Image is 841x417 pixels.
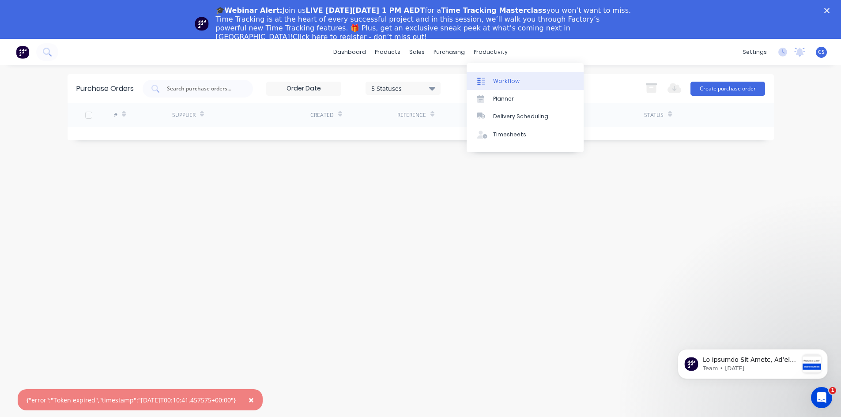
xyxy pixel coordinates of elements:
[818,48,825,56] span: CS
[16,45,29,59] img: Factory
[690,82,765,96] button: Create purchase order
[493,113,548,120] div: Delivery Scheduling
[329,45,370,59] a: dashboard
[216,6,283,15] b: 🎓Webinar Alert:
[469,45,512,59] div: productivity
[216,6,633,41] div: Join us for a you won’t want to miss. Time Tracking is at the heart of every successful project a...
[172,111,196,119] div: Supplier
[397,111,426,119] div: Reference
[371,83,434,93] div: 5 Statuses
[467,72,584,90] a: Workflow
[467,90,584,108] a: Planner
[114,111,117,119] div: #
[467,126,584,143] a: Timesheets
[811,387,832,408] iframe: Intercom live chat
[493,95,514,103] div: Planner
[493,77,520,85] div: Workflow
[644,111,664,119] div: Status
[38,33,134,41] p: Message from Team, sent 2w ago
[467,108,584,125] a: Delivery Scheduling
[166,84,239,93] input: Search purchase orders...
[76,83,134,94] div: Purchase Orders
[370,45,405,59] div: products
[310,111,334,119] div: Created
[26,395,236,405] div: {"error":"Token expired","timestamp":"[DATE]T00:10:41.457575+00:00"}
[293,33,427,41] a: Click here to register - don’t miss out!
[405,45,429,59] div: sales
[493,131,526,139] div: Timesheets
[305,6,425,15] b: LIVE [DATE][DATE] 1 PM AEDT
[249,394,254,406] span: ×
[441,6,547,15] b: Time Tracking Masterclass
[824,8,833,13] div: Close
[267,82,341,95] input: Order Date
[738,45,771,59] div: settings
[429,45,469,59] div: purchasing
[664,331,841,393] iframe: Intercom notifications message
[240,389,263,410] button: Close
[829,387,836,394] span: 1
[195,17,209,31] img: Profile image for Team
